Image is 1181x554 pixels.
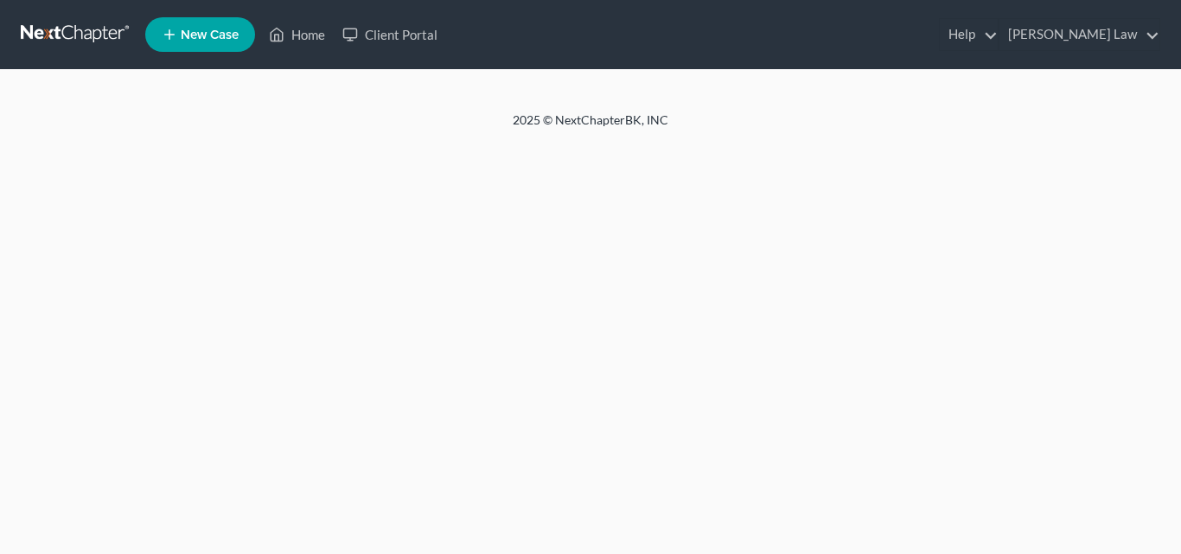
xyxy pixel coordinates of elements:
a: [PERSON_NAME] Law [999,19,1159,50]
a: Help [940,19,998,50]
div: 2025 © NextChapterBK, INC [98,111,1083,143]
a: Home [260,19,334,50]
a: Client Portal [334,19,446,50]
new-legal-case-button: New Case [145,17,255,52]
